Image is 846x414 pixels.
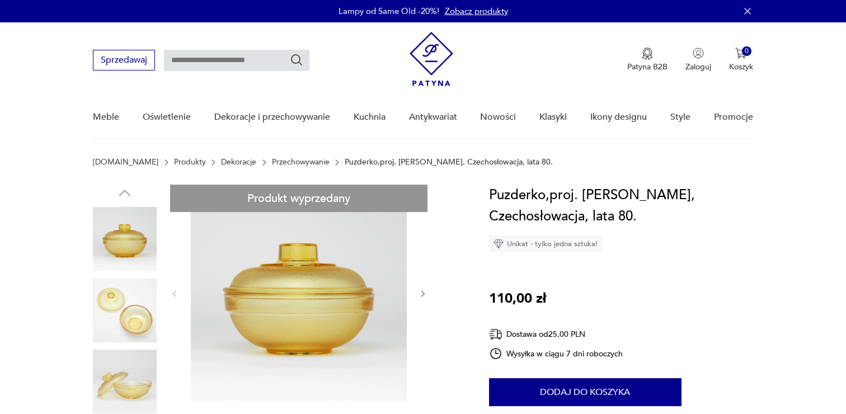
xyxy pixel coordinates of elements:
[539,96,567,139] a: Klasyki
[93,350,157,413] img: Zdjęcie produktu Puzderko,proj. V.Hanuš, Czechosłowacja, lata 80.
[290,53,303,67] button: Szukaj
[445,6,508,17] a: Zobacz produkty
[221,158,256,167] a: Dekoracje
[214,96,330,139] a: Dekoracje i przechowywanie
[729,62,753,72] p: Koszyk
[480,96,516,139] a: Nowości
[93,57,155,65] a: Sprzedawaj
[409,96,457,139] a: Antykwariat
[93,279,157,342] img: Zdjęcie produktu Puzderko,proj. V.Hanuš, Czechosłowacja, lata 80.
[627,48,668,72] a: Ikona medaluPatyna B2B
[489,327,623,341] div: Dostawa od 25,00 PLN
[174,158,206,167] a: Produkty
[627,48,668,72] button: Patyna B2B
[489,347,623,360] div: Wysyłka w ciągu 7 dni roboczych
[339,6,439,17] p: Lampy od Same Old -20%!
[93,158,158,167] a: [DOMAIN_NAME]
[489,185,753,227] h1: Puzderko,proj. [PERSON_NAME], Czechosłowacja, lata 80.
[489,378,681,406] button: Dodaj do koszyka
[93,207,157,271] img: Zdjęcie produktu Puzderko,proj. V.Hanuš, Czechosłowacja, lata 80.
[493,239,504,249] img: Ikona diamentu
[590,96,647,139] a: Ikony designu
[642,48,653,60] img: Ikona medalu
[345,158,553,167] p: Puzderko,proj. [PERSON_NAME], Czechosłowacja, lata 80.
[685,62,711,72] p: Zaloguj
[714,96,753,139] a: Promocje
[170,185,427,212] div: Produkt wyprzedany
[272,158,330,167] a: Przechowywanie
[693,48,704,59] img: Ikonka użytkownika
[489,236,602,252] div: Unikat - tylko jedna sztuka!
[143,96,191,139] a: Oświetlenie
[489,288,546,309] p: 110,00 zł
[729,48,753,72] button: 0Koszyk
[627,62,668,72] p: Patyna B2B
[93,96,119,139] a: Meble
[742,46,751,56] div: 0
[489,327,502,341] img: Ikona dostawy
[735,48,746,59] img: Ikona koszyka
[191,185,407,401] img: Zdjęcie produktu Puzderko,proj. V.Hanuš, Czechosłowacja, lata 80.
[670,96,690,139] a: Style
[410,32,453,86] img: Patyna - sklep z meblami i dekoracjami vintage
[354,96,386,139] a: Kuchnia
[93,50,155,70] button: Sprzedawaj
[685,48,711,72] button: Zaloguj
